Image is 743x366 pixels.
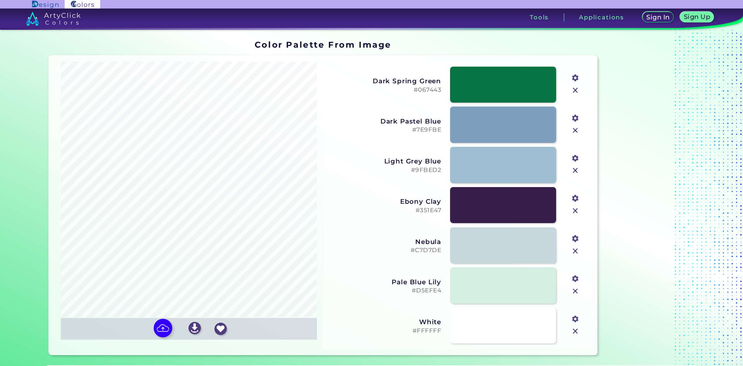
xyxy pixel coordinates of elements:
img: icon_download_white.svg [188,322,201,334]
img: icon_close.svg [570,165,580,175]
a: Sign Up [681,12,713,22]
h3: Ebony Clay [329,198,442,205]
h3: Dark Pastel Blue [329,117,442,125]
h3: Tools [530,14,549,20]
h5: #C7D7DE [329,247,442,254]
img: icon_close.svg [570,125,580,136]
h5: #D5EFE4 [329,287,442,294]
h5: Sign In [647,14,669,20]
h5: Sign Up [685,14,709,20]
h3: Pale Blue Lily [329,278,442,286]
img: logo_artyclick_colors_white.svg [26,12,80,26]
h3: Applications [579,14,624,20]
h5: #067443 [329,86,442,94]
img: icon picture [154,319,172,337]
h5: #7E9FBE [329,126,442,134]
h3: White [329,318,442,326]
h5: #9FBED2 [329,167,442,174]
h3: Nebula [329,238,442,246]
img: icon_favourite_white.svg [214,323,227,335]
img: icon_close.svg [570,246,580,256]
img: icon_close.svg [570,85,580,95]
h5: #FFFFFF [329,327,442,335]
h5: #351E47 [329,207,442,214]
h1: Color Palette From Image [255,39,392,50]
img: icon_close.svg [570,326,580,336]
h3: Dark Spring Green [329,77,442,85]
h3: Light Grey Blue [329,157,442,165]
img: icon_close.svg [570,286,580,296]
a: Sign In [643,12,673,22]
img: icon_close.svg [570,206,580,216]
img: ArtyClick Design logo [32,1,58,8]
